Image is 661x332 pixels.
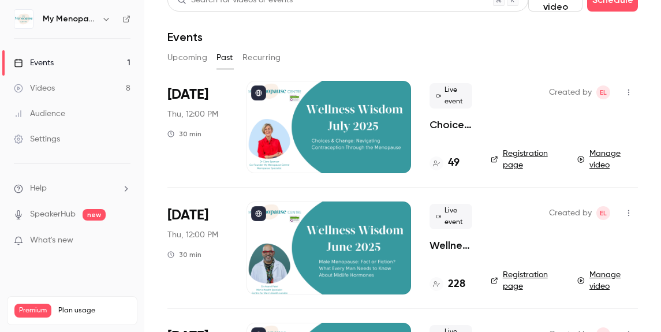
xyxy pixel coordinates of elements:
span: Help [30,182,47,195]
span: [DATE] [167,206,208,225]
a: Wellness Wisdom - [DATE] "[DEMOGRAPHIC_DATA][MEDICAL_DATA]: Fact or Fiction? What Every Man Needs... [430,238,472,252]
img: My Menopause Centre - Wellness Wisdom [14,10,33,28]
span: new [83,209,106,221]
span: 887 [107,319,119,326]
div: Settings [14,133,60,145]
p: Videos [14,318,36,328]
span: Live event [430,204,472,229]
span: EL [600,206,607,220]
p: / ∞ [107,318,130,328]
button: Past [216,49,233,67]
h4: 228 [448,277,465,292]
a: Registration page [491,148,563,171]
span: Thu, 12:00 PM [167,109,218,120]
span: Created by [549,85,592,99]
div: 30 min [167,129,201,139]
a: Registration page [491,269,563,292]
span: Plan usage [58,306,130,315]
div: 30 min [167,250,201,259]
div: Jun 26 Thu, 12:00 PM (Europe/London) [167,202,228,294]
span: What's new [30,234,73,247]
div: Audience [14,108,65,120]
span: EL [600,85,607,99]
span: Premium [14,304,51,318]
h6: My Menopause Centre - Wellness Wisdom [43,13,97,25]
a: 49 [430,155,460,171]
span: Created by [549,206,592,220]
span: Live event [430,83,472,109]
a: Choices & Change: Navigating Contraception Through the Menopause [430,118,472,132]
a: SpeakerHub [30,208,76,221]
button: Recurring [242,49,281,67]
iframe: Noticeable Trigger [117,236,130,246]
div: Jul 31 Thu, 12:00 PM (Europe/London) [167,81,228,173]
div: Videos [14,83,55,94]
li: help-dropdown-opener [14,182,130,195]
h1: Events [167,30,203,44]
span: [DATE] [167,85,208,104]
button: Upcoming [167,49,207,67]
a: Manage video [577,148,638,171]
div: Events [14,57,54,69]
span: Emma Lambourne [596,206,610,220]
a: Manage video [577,269,638,292]
h4: 49 [448,155,460,171]
a: 228 [430,277,465,292]
span: Thu, 12:00 PM [167,229,218,241]
span: Emma Lambourne [596,85,610,99]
